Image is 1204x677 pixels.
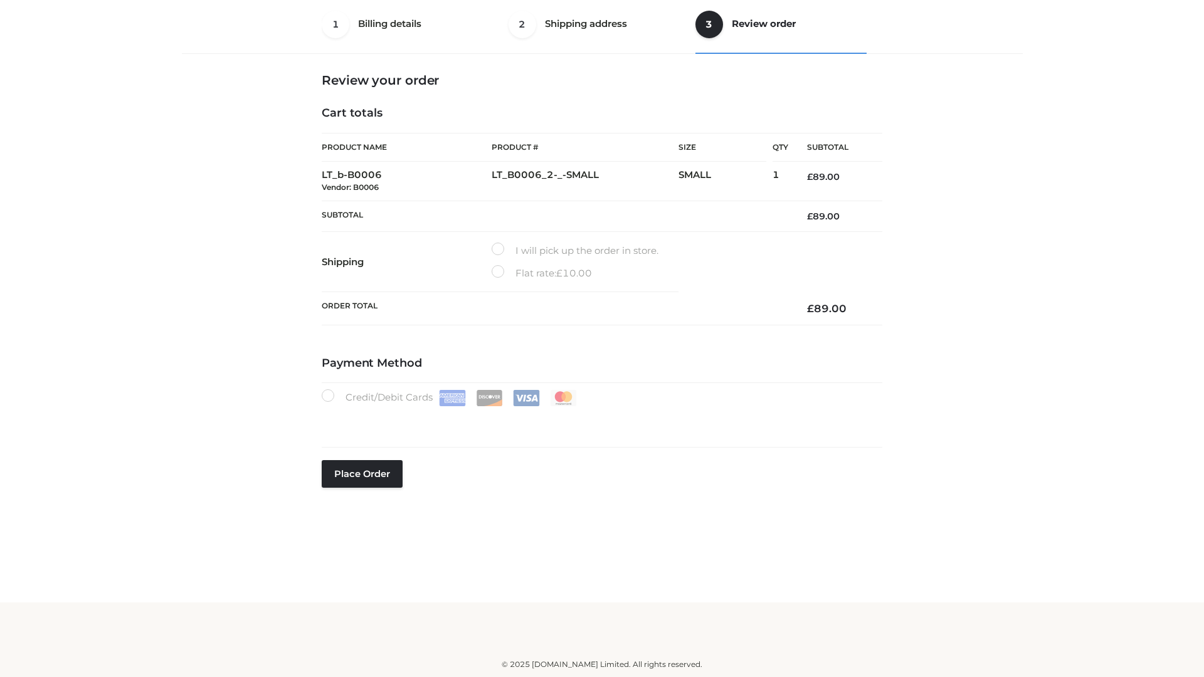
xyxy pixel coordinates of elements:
[679,134,766,162] th: Size
[773,133,788,162] th: Qty
[322,162,492,201] td: LT_b-B0006
[773,162,788,201] td: 1
[492,133,679,162] th: Product #
[476,390,503,406] img: Discover
[807,211,840,222] bdi: 89.00
[807,302,847,315] bdi: 89.00
[322,133,492,162] th: Product Name
[322,292,788,325] th: Order Total
[322,107,882,120] h4: Cart totals
[492,243,658,259] label: I will pick up the order in store.
[807,171,840,182] bdi: 89.00
[807,211,813,222] span: £
[788,134,882,162] th: Subtotal
[556,267,592,279] bdi: 10.00
[807,302,814,315] span: £
[492,162,679,201] td: LT_B0006_2-_-SMALL
[439,390,466,406] img: Amex
[322,232,492,292] th: Shipping
[679,162,773,201] td: SMALL
[322,389,578,406] label: Credit/Debit Cards
[492,265,592,281] label: Flat rate:
[329,412,875,426] iframe: Secure card payment input frame
[186,658,1018,671] div: © 2025 [DOMAIN_NAME] Limited. All rights reserved.
[322,182,379,192] small: Vendor: B0006
[322,357,882,370] h4: Payment Method
[807,171,813,182] span: £
[513,390,540,406] img: Visa
[322,73,882,88] h3: Review your order
[322,460,403,488] button: Place order
[556,267,562,279] span: £
[322,201,788,231] th: Subtotal
[550,390,577,406] img: Mastercard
